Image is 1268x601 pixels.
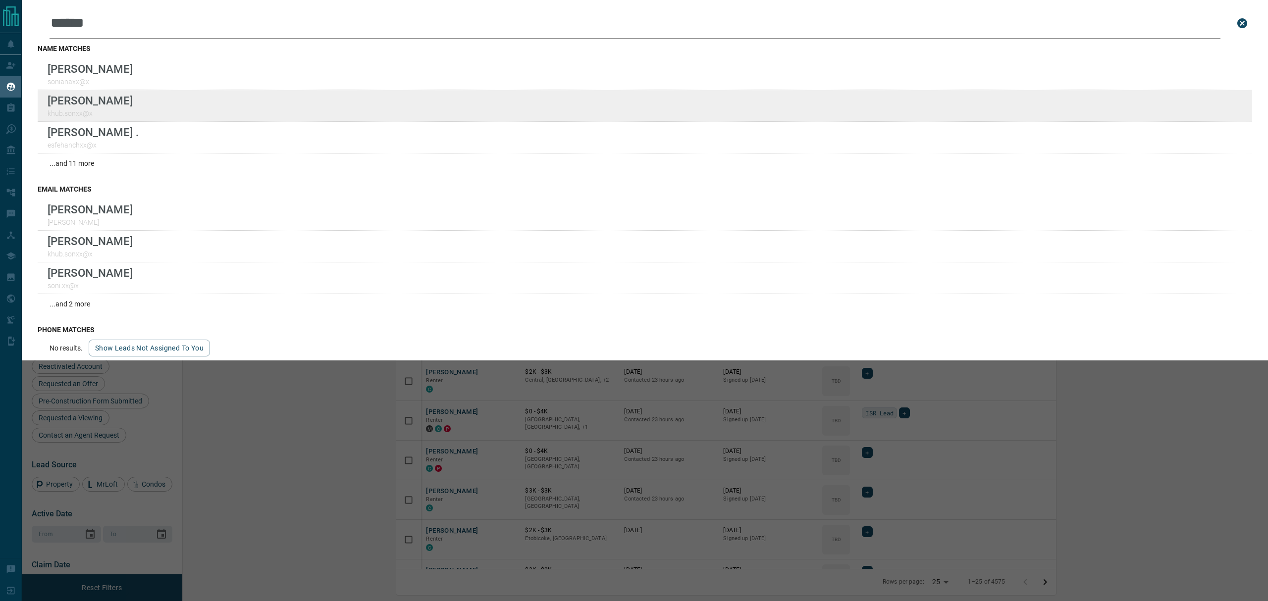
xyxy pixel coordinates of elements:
p: soni.xx@x [48,282,133,290]
p: esfehanchxx@x [48,141,139,149]
h3: phone matches [38,326,1252,334]
p: [PERSON_NAME] [48,266,133,279]
p: [PERSON_NAME] [48,203,133,216]
p: [PERSON_NAME] [48,62,133,75]
h3: name matches [38,45,1252,52]
p: [PERSON_NAME] [48,235,133,248]
button: show leads not assigned to you [89,340,210,356]
p: [PERSON_NAME] [48,218,133,226]
p: [PERSON_NAME] [48,94,133,107]
p: sonianaxx@x [48,78,133,86]
p: [PERSON_NAME] . [48,126,139,139]
p: No results. [50,344,83,352]
div: ...and 2 more [38,294,1252,314]
p: khub.sonxx@x [48,250,133,258]
p: khub.sonxx@x [48,109,133,117]
h3: email matches [38,185,1252,193]
div: ...and 11 more [38,153,1252,173]
button: close search bar [1232,13,1252,33]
